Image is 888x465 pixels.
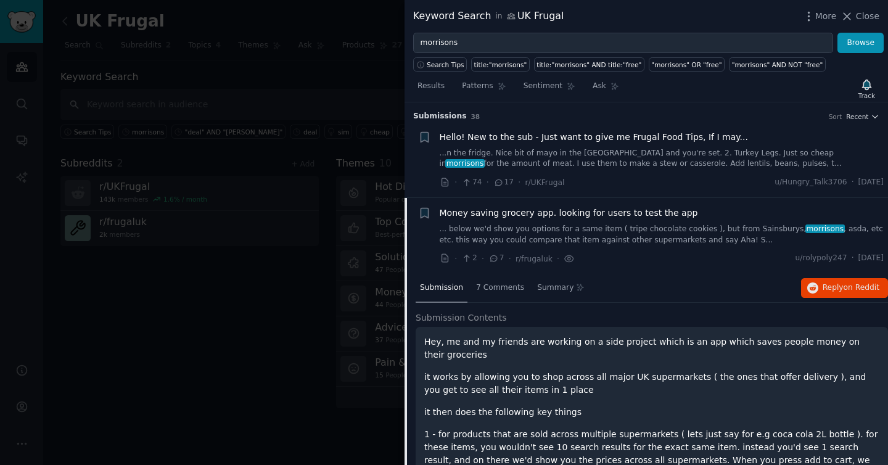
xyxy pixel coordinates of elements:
button: Recent [846,112,879,121]
span: u/Hungry_Talk3706 [775,177,847,188]
span: · [487,176,489,189]
a: "morrisons" AND NOT "free" [729,57,826,72]
div: Keyword Search UK Frugal [413,9,564,24]
span: 2 [461,253,477,264]
span: r/frugaluk [516,255,553,263]
span: Close [856,10,879,23]
span: on Reddit [844,283,879,292]
span: Ask [593,81,606,92]
p: Hey, me and my friends are working on a side project which is an app which saves people money on ... [424,335,879,361]
span: Search Tips [427,60,464,69]
span: Summary [537,282,573,294]
span: Recent [846,112,868,121]
span: Patterns [462,81,493,92]
a: Ask [588,76,623,102]
a: Money saving grocery app. looking for users to test the app [440,207,698,220]
a: Hello! New to the sub - Just want to give me Frugal Food Tips, If I may... [440,131,748,144]
input: Try a keyword related to your business [413,33,833,54]
div: Track [858,91,875,100]
span: Results [417,81,445,92]
span: Submission [420,282,463,294]
span: 17 [493,177,514,188]
span: u/rolypoly247 [795,253,847,264]
span: morrisons [805,224,845,233]
span: · [518,176,520,189]
a: "morrisons" OR "free" [649,57,725,72]
button: Browse [837,33,884,54]
div: Sort [829,112,842,121]
span: · [557,252,559,265]
span: 74 [461,177,482,188]
p: it then does the following key things [424,406,879,419]
span: [DATE] [858,177,884,188]
span: Sentiment [524,81,562,92]
span: morrisons [445,159,485,168]
a: title:"morrisons" AND title:"free" [534,57,644,72]
span: 7 Comments [476,282,524,294]
button: More [802,10,837,23]
p: it works by allowing you to shop across all major UK supermarkets ( the ones that offer delivery ... [424,371,879,397]
div: "morrisons" AND NOT "free" [732,60,823,69]
div: title:"morrisons" [474,60,527,69]
button: Replyon Reddit [801,278,888,298]
a: ...n the fridge. Nice bit of mayo in the [GEOGRAPHIC_DATA] and you're set. 2. Turkey Legs. Just s... [440,148,884,170]
span: in [495,11,502,22]
span: Submission Contents [416,311,507,324]
span: 7 [488,253,504,264]
span: · [454,252,457,265]
a: title:"morrisons" [471,57,530,72]
button: Track [854,76,879,102]
span: · [852,253,854,264]
span: · [509,252,511,265]
a: Results [413,76,449,102]
span: · [852,177,854,188]
span: Reply [823,282,879,294]
a: ... below we'd show you options for a same item ( tripe chocolate cookies ), but from Sainsburys,... [440,224,884,245]
button: Close [841,10,879,23]
span: More [815,10,837,23]
div: title:"morrisons" AND title:"free" [536,60,641,69]
div: "morrisons" OR "free" [651,60,721,69]
span: · [454,176,457,189]
a: Sentiment [519,76,580,102]
span: [DATE] [858,253,884,264]
span: r/UKFrugal [525,178,565,187]
span: 38 [471,113,480,120]
button: Search Tips [413,57,467,72]
span: Submission s [413,111,467,122]
span: · [482,252,484,265]
a: Patterns [458,76,510,102]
